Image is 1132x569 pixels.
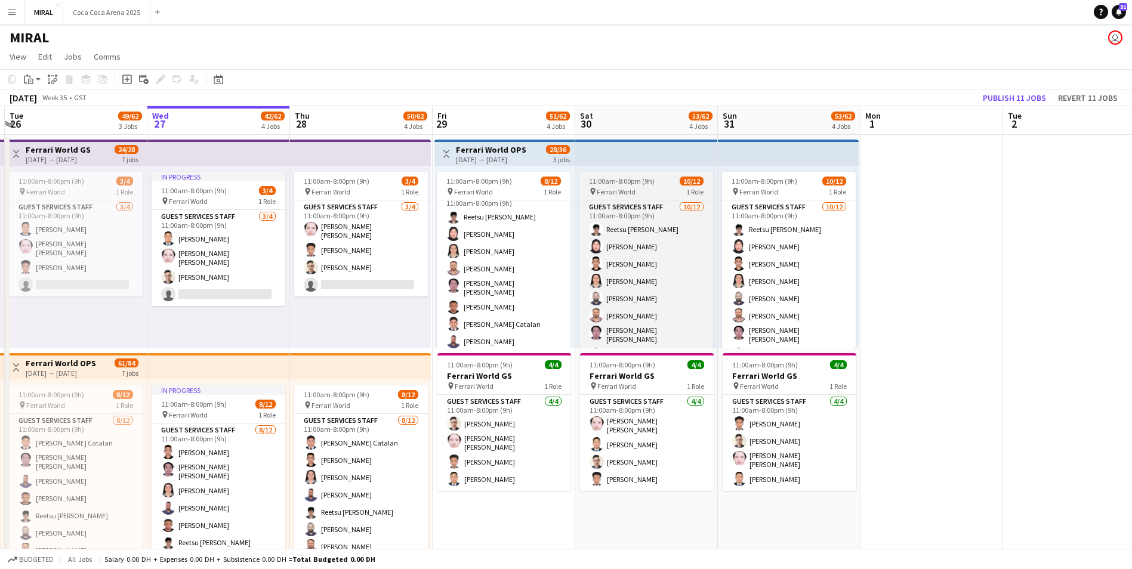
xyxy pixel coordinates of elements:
app-card-role: Guest Services Staff3/411:00am-8:00pm (9h)[PERSON_NAME] [PERSON_NAME][PERSON_NAME][PERSON_NAME] [294,200,428,296]
app-job-card: 11:00am-8:00pm (9h)10/12 Ferrari World1 RoleGuest Services Staff10/1211:00am-8:00pm (9h)Reetsu [P... [722,172,856,348]
div: [DATE] → [DATE] [456,155,526,164]
h3: Ferrari World GS [437,370,571,381]
app-user-avatar: Kate Oliveros [1108,30,1122,45]
span: Ferrari World [740,382,779,391]
div: 4 Jobs [261,122,284,131]
span: 30 [578,117,593,131]
span: 4/4 [545,360,562,369]
span: Mon [865,110,881,121]
span: 1 Role [829,187,846,196]
span: Ferrari World [26,401,65,410]
span: 51 [1119,3,1127,11]
app-job-card: In progress11:00am-8:00pm (9h)8/12 Ferrari World1 RoleGuest Services Staff8/1211:00am-8:00pm (9h)... [152,385,285,562]
div: 7 jobs [122,367,138,378]
span: All jobs [66,555,94,564]
button: MIRAL [24,1,63,24]
span: 26 [8,117,23,131]
app-job-card: In progress11:00am-8:00pm (9h)3/4 Ferrari World1 RoleGuest Services Staff3/411:00am-8:00pm (9h)[P... [152,172,285,306]
div: 4 Jobs [832,122,855,131]
app-job-card: 11:00am-8:00pm (9h)3/4 Ferrari World1 RoleGuest Services Staff3/411:00am-8:00pm (9h)[PERSON_NAME]... [9,172,143,296]
button: Publish 11 jobs [978,90,1051,106]
span: Ferrari World [169,410,208,419]
span: 3/4 [402,177,418,185]
span: 1 [863,117,881,131]
span: 1 Role [686,187,704,196]
span: Total Budgeted 0.00 DH [292,555,375,564]
div: In progress [152,172,285,181]
app-job-card: 11:00am-8:00pm (9h)8/12 Ferrari World1 RoleGuest Services Staff8/1211:00am-8:00pm (9h)[PERSON_NAM... [294,385,428,562]
span: Sat [580,110,593,121]
span: 1 Role [401,401,418,410]
div: 4 Jobs [689,122,712,131]
button: Budgeted [6,553,55,566]
div: In progress [152,385,285,395]
div: 7 jobs [122,154,138,164]
span: Wed [152,110,169,121]
span: Ferrari World [169,197,208,206]
span: Sun [723,110,737,121]
span: 24/28 [115,145,138,154]
app-job-card: 11:00am-8:00pm (9h)3/4 Ferrari World1 RoleGuest Services Staff3/411:00am-8:00pm (9h)[PERSON_NAME]... [294,172,428,296]
span: 8/12 [541,177,561,185]
h3: Ferrari World OPS [456,144,526,155]
span: View [10,51,26,62]
span: 11:00am-8:00pm (9h) [732,177,797,185]
app-job-card: 11:00am-8:00pm (9h)4/4Ferrari World GS Ferrari World1 RoleGuest Services Staff4/411:00am-8:00pm (... [437,353,571,491]
div: 3 Jobs [119,122,141,131]
span: Thu [295,110,310,121]
span: Ferrari World [597,187,636,196]
span: Ferrari World [455,382,493,391]
span: Tue [1008,110,1022,121]
span: 10/12 [680,177,704,185]
span: Ferrari World [311,401,350,410]
app-card-role: Guest Services Staff8/1211:00am-8:00pm (9h)Reetsu [PERSON_NAME][PERSON_NAME][PERSON_NAME][PERSON_... [437,188,570,422]
div: Salary 0.00 DH + Expenses 0.00 DH + Subsistence 0.00 DH = [104,555,375,564]
span: 2 [1006,117,1022,131]
span: 28/36 [546,145,570,154]
span: 1 Role [116,401,133,410]
a: Edit [33,49,57,64]
span: 61/84 [115,358,138,367]
app-card-role: Guest Services Staff10/1211:00am-8:00pm (9h)Reetsu [PERSON_NAME][PERSON_NAME][PERSON_NAME][PERSON... [579,200,713,435]
span: 1 Role [687,382,704,391]
div: [DATE] [10,92,37,104]
div: 4 Jobs [404,122,427,131]
span: Edit [38,51,52,62]
app-job-card: 11:00am-8:00pm (9h)8/12 Ferrari World1 RoleGuest Services Staff8/1211:00am-8:00pm (9h)Reetsu [PER... [437,172,570,348]
button: Revert 11 jobs [1053,90,1122,106]
span: 11:00am-8:00pm (9h) [304,177,369,185]
h3: Ferrari World OPS [26,358,96,369]
span: 28 [293,117,310,131]
app-job-card: 11:00am-8:00pm (9h)4/4Ferrari World GS Ferrari World1 RoleGuest Services Staff4/411:00am-8:00pm (... [580,353,714,491]
span: 11:00am-8:00pm (9h) [18,390,84,399]
span: 29 [436,117,447,131]
div: 4 Jobs [547,122,569,131]
span: 49/62 [118,112,142,120]
span: 50/62 [403,112,427,120]
a: View [5,49,31,64]
span: 8/12 [113,390,133,399]
span: 8/12 [255,400,276,409]
a: 51 [1112,5,1126,19]
app-card-role: Guest Services Staff4/411:00am-8:00pm (9h)[PERSON_NAME][PERSON_NAME] [PERSON_NAME][PERSON_NAME][P... [437,395,571,491]
span: 1 Role [116,187,133,196]
span: 11:00am-8:00pm (9h) [161,186,227,195]
span: 10/12 [822,177,846,185]
app-job-card: 11:00am-8:00pm (9h)4/4Ferrari World GS Ferrari World1 RoleGuest Services Staff4/411:00am-8:00pm (... [723,353,856,491]
span: Week 35 [39,93,69,102]
span: 11:00am-8:00pm (9h) [446,177,512,185]
span: 11:00am-8:00pm (9h) [447,360,513,369]
h3: Ferrari World GS [580,370,714,381]
span: 1 Role [829,382,847,391]
div: 11:00am-8:00pm (9h)8/12 Ferrari World1 RoleGuest Services Staff8/1211:00am-8:00pm (9h)[PERSON_NAM... [9,385,143,562]
span: 53/62 [689,112,712,120]
span: Ferrari World [26,187,65,196]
